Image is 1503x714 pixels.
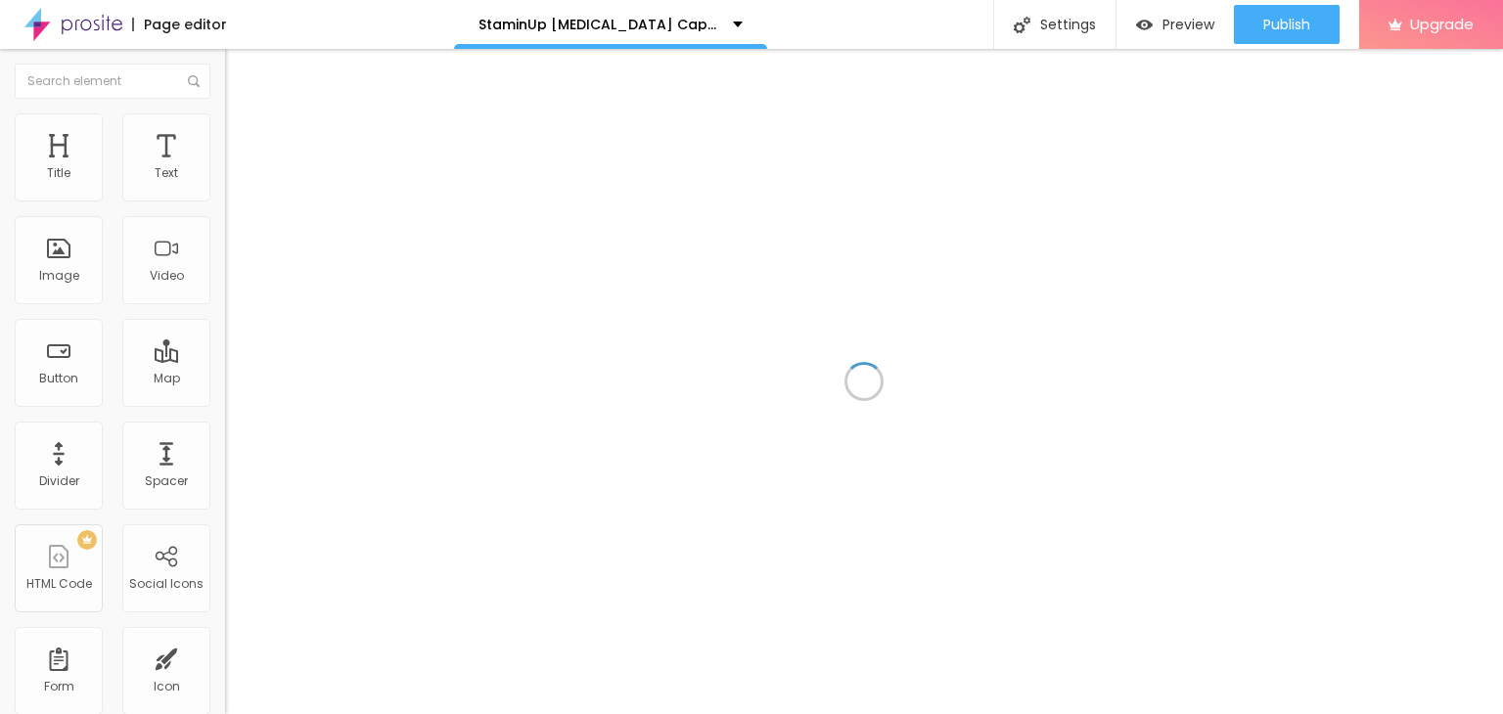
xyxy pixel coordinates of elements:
span: Publish [1263,17,1310,32]
div: Page editor [132,18,227,31]
div: Image [39,269,79,283]
div: Video [150,269,184,283]
img: Icone [1014,17,1030,33]
div: Title [47,166,70,180]
div: Form [44,680,74,693]
div: Social Icons [129,577,204,591]
span: Upgrade [1410,16,1474,32]
img: Icone [188,75,200,87]
input: Search element [15,64,210,99]
div: Map [154,372,180,385]
div: Text [155,166,178,180]
div: HTML Code [26,577,92,591]
div: Icon [154,680,180,693]
div: Spacer [145,474,188,488]
button: Publish [1234,5,1340,44]
span: Preview [1162,17,1214,32]
img: view-1.svg [1136,17,1153,33]
div: Divider [39,474,79,488]
div: Button [39,372,78,385]
p: StaminUp [MEDICAL_DATA] Capsules [GEOGRAPHIC_DATA] (Official™) - Is It Worth the Hype? [478,18,718,31]
button: Preview [1116,5,1234,44]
